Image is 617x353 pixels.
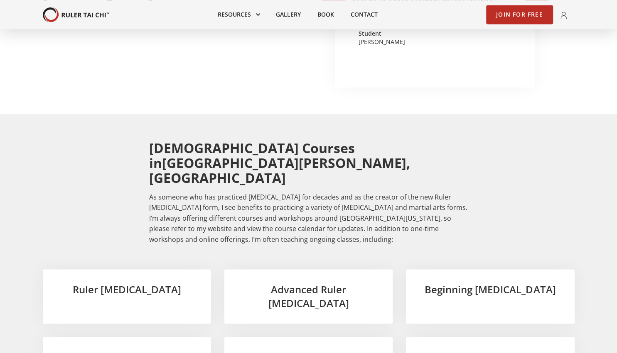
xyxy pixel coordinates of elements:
a: Join for Free [486,5,553,24]
a: Contact [342,5,386,24]
div: [PERSON_NAME] [359,38,405,46]
span: [GEOGRAPHIC_DATA][PERSON_NAME], [GEOGRAPHIC_DATA] [149,154,410,187]
h3: Ruler [MEDICAL_DATA] [56,282,198,297]
a: Gallery [268,5,309,24]
h3: Advanced Ruler [MEDICAL_DATA] [238,282,379,310]
h3: Beginning [MEDICAL_DATA] [419,282,561,297]
div: Resources [209,5,268,24]
h2: [DEMOGRAPHIC_DATA] Courses in [149,141,468,185]
a: home [43,7,109,22]
div: Student [359,29,405,38]
img: Your Brand Name [43,7,109,22]
a: Book [309,5,342,24]
p: As someone who has practiced [MEDICAL_DATA] for decades and as the creator of the new Ruler [MEDI... [149,192,468,245]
